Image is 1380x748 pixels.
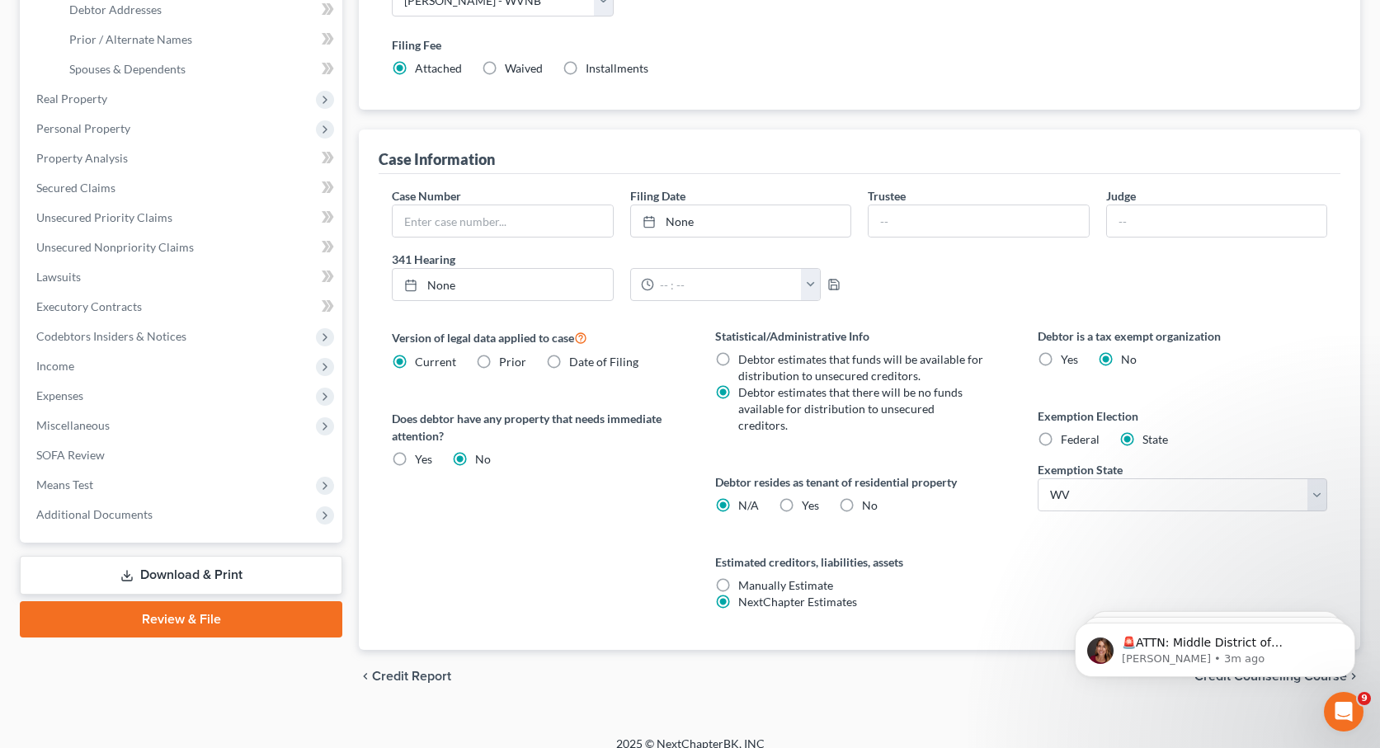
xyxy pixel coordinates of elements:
[36,448,105,462] span: SOFA Review
[36,388,83,402] span: Expenses
[23,233,342,262] a: Unsecured Nonpriority Claims
[23,440,342,470] a: SOFA Review
[23,173,342,203] a: Secured Claims
[630,187,685,205] label: Filing Date
[372,670,451,683] span: Credit Report
[36,121,130,135] span: Personal Property
[415,61,462,75] span: Attached
[499,355,526,369] span: Prior
[715,473,1005,491] label: Debtor resides as tenant of residential property
[36,477,93,492] span: Means Test
[1061,352,1078,366] span: Yes
[392,327,681,347] label: Version of legal data applied to case
[1050,588,1380,703] iframe: Intercom notifications message
[23,203,342,233] a: Unsecured Priority Claims
[69,2,162,16] span: Debtor Addresses
[1107,205,1326,237] input: --
[415,355,456,369] span: Current
[69,32,192,46] span: Prior / Alternate Names
[869,205,1088,237] input: --
[359,670,372,683] i: chevron_left
[384,251,860,268] label: 341 Hearing
[56,54,342,84] a: Spouses & Dependents
[738,498,759,512] span: N/A
[23,292,342,322] a: Executory Contracts
[36,151,128,165] span: Property Analysis
[379,149,495,169] div: Case Information
[36,299,142,313] span: Executory Contracts
[1358,692,1371,705] span: 9
[1038,461,1123,478] label: Exemption State
[23,143,342,173] a: Property Analysis
[586,61,648,75] span: Installments
[475,452,491,466] span: No
[392,36,1327,54] label: Filing Fee
[738,352,983,383] span: Debtor estimates that funds will be available for distribution to unsecured creditors.
[715,553,1005,571] label: Estimated creditors, liabilities, assets
[1061,432,1100,446] span: Federal
[738,578,833,592] span: Manually Estimate
[631,205,850,237] a: None
[802,498,819,512] span: Yes
[415,452,432,466] span: Yes
[393,205,612,237] input: Enter case number...
[36,329,186,343] span: Codebtors Insiders & Notices
[393,269,612,300] a: None
[392,187,461,205] label: Case Number
[36,359,74,373] span: Income
[20,556,342,595] a: Download & Print
[36,181,115,195] span: Secured Claims
[1142,432,1168,446] span: State
[569,355,638,369] span: Date of Filing
[1324,692,1364,732] iframe: Intercom live chat
[654,269,802,300] input: -- : --
[715,327,1005,345] label: Statistical/Administrative Info
[36,270,81,284] span: Lawsuits
[20,601,342,637] a: Review & File
[505,61,543,75] span: Waived
[862,498,878,512] span: No
[1106,187,1136,205] label: Judge
[36,210,172,224] span: Unsecured Priority Claims
[1038,407,1327,425] label: Exemption Election
[36,92,107,106] span: Real Property
[69,62,186,76] span: Spouses & Dependents
[36,418,110,432] span: Miscellaneous
[1121,352,1137,366] span: No
[23,262,342,292] a: Lawsuits
[359,670,451,683] button: chevron_left Credit Report
[738,595,857,609] span: NextChapter Estimates
[36,507,153,521] span: Additional Documents
[868,187,906,205] label: Trustee
[1038,327,1327,345] label: Debtor is a tax exempt organization
[36,240,194,254] span: Unsecured Nonpriority Claims
[392,410,681,445] label: Does debtor have any property that needs immediate attention?
[738,385,963,432] span: Debtor estimates that there will be no funds available for distribution to unsecured creditors.
[56,25,342,54] a: Prior / Alternate Names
